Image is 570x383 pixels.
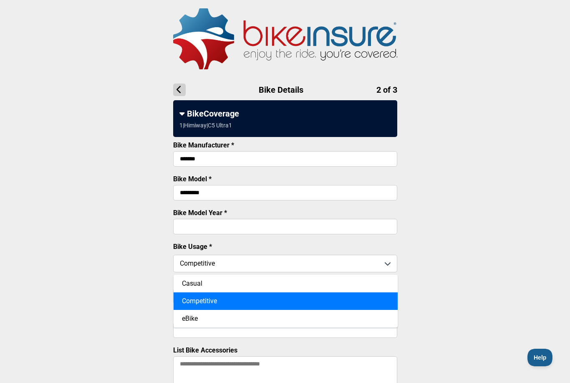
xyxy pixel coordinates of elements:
[173,141,234,149] label: Bike Manufacturer *
[173,209,227,217] label: Bike Model Year *
[527,349,553,366] iframe: Toggle Customer Support
[179,109,391,119] div: BikeCoverage
[174,292,398,310] div: Competitive
[174,310,398,327] div: eBike
[173,346,237,354] label: List Bike Accessories
[376,85,397,95] span: 2 of 3
[173,175,212,183] label: Bike Model *
[173,312,232,320] label: Bike Serial Number
[179,122,232,129] div: 1 | Himiway | C5 Ultra1
[173,84,397,96] h1: Bike Details
[173,279,238,287] label: Bike Purchase Price *
[174,275,398,292] div: Casual
[173,243,212,251] label: Bike Usage *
